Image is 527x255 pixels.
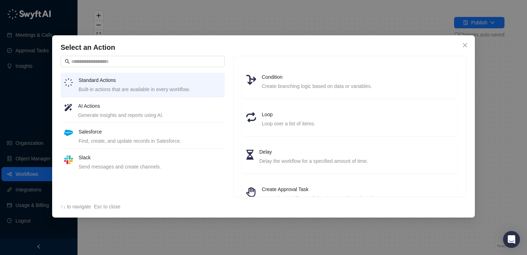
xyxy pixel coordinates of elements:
[262,82,453,90] div: Create branching logic based on data or variables.
[79,137,221,145] div: Find, create, and update records in Salesforce.
[459,40,471,51] button: Close
[262,120,453,127] div: Loop over a list of items.
[259,157,453,165] div: Delay the workflow for a specified amount of time.
[78,111,221,119] div: Generate insights and reports using AI.
[78,102,221,110] h4: AI Actions
[259,148,453,156] h4: Delay
[64,130,73,136] img: salesforce-ChMvK6Xa.png
[94,204,120,209] span: Esc to close
[262,195,453,202] div: Pause the workflow until data is manually reviewed.
[79,163,221,171] div: Send messages and create channels.
[61,42,466,52] h4: Select an Action
[79,76,221,84] h4: Standard Actions
[79,154,221,161] h4: Slack
[79,128,221,136] h4: Salesforce
[79,85,221,93] div: Built-in actions that are available in every workflow.
[503,231,520,248] div: Open Intercom Messenger
[462,42,468,48] span: close
[65,59,70,64] span: search
[64,155,73,164] img: slack-Cn3INd-T.png
[262,111,453,118] h4: Loop
[61,204,91,209] span: ↑↓ to navigate
[64,78,73,87] img: logo-small-inverted-DW8HDUn_.png
[262,185,453,193] h4: Create Approval Task
[262,73,453,81] h4: Condition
